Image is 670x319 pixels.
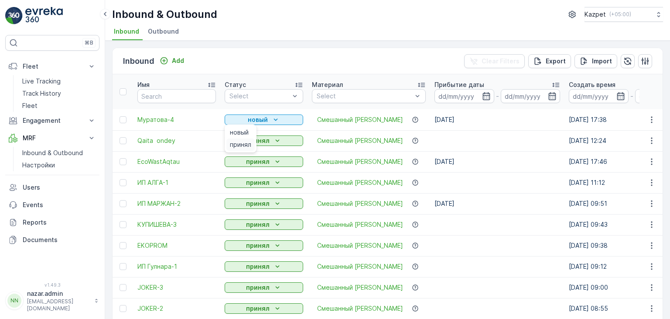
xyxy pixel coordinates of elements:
[225,114,303,125] button: новый
[317,262,403,271] a: Смешанный ПЭТ
[5,129,99,147] button: MRF
[7,294,21,308] div: NN
[137,136,216,145] a: Qaita ondey
[434,89,494,103] input: dd/mm/yyyy
[434,80,484,89] p: Прибытие даты
[22,161,55,170] p: Настройки
[574,54,617,68] button: Import
[501,89,561,103] input: dd/mm/yyyy
[317,304,403,313] a: Смешанный ПЭТ
[120,179,126,186] div: Toggle Row Selected
[546,57,566,66] p: Export
[317,283,403,292] span: Смешанный [PERSON_NAME]
[592,57,612,66] p: Import
[23,116,82,125] p: Engagement
[137,304,216,313] a: JOKER-2
[19,75,99,87] a: Live Tracking
[246,220,270,229] p: принял
[225,80,246,89] p: Статус
[5,196,99,214] a: Events
[482,57,520,66] p: Clear Filters
[22,77,61,86] p: Live Tracking
[317,241,403,250] a: Смешанный ПЭТ
[123,55,154,67] p: Inbound
[85,39,93,46] p: ⌘B
[246,283,270,292] p: принял
[317,157,403,166] a: Смешанный ПЭТ
[317,136,403,145] span: Смешанный [PERSON_NAME]
[569,80,615,89] p: Создать время
[148,27,179,36] span: Outbound
[246,136,270,145] p: принял
[248,115,268,124] p: новый
[630,91,633,101] p: -
[246,157,270,166] p: принял
[317,199,403,208] span: Смешанный [PERSON_NAME]
[5,179,99,196] a: Users
[137,199,216,208] span: ИП МАРЖАН-2
[137,283,216,292] a: JOKER-3
[317,178,403,187] a: Смешанный ПЭТ
[317,115,403,124] a: Смешанный ПЭТ
[317,220,403,229] a: Смешанный ПЭТ
[137,178,216,187] a: ИП АЛГА-1
[137,80,150,89] p: Имя
[225,125,256,153] ul: новый
[225,303,303,314] button: принял
[5,214,99,231] a: Reports
[137,115,216,124] a: Муратова-4
[317,178,403,187] span: Смешанный [PERSON_NAME]
[225,135,303,146] button: принял
[225,219,303,230] button: принял
[5,231,99,249] a: Documents
[27,298,90,312] p: [EMAIL_ADDRESS][DOMAIN_NAME]
[317,115,403,124] span: Смешанный [PERSON_NAME]
[19,159,99,171] a: Настройки
[317,136,403,145] a: Смешанный ПЭТ
[496,91,499,101] p: -
[19,147,99,159] a: Inbound & Outbound
[120,305,126,312] div: Toggle Row Selected
[137,241,216,250] a: EKOPROM
[120,137,126,144] div: Toggle Row Selected
[137,262,216,271] a: ИП Гулнара-1
[112,7,217,21] p: Inbound & Outbound
[230,128,249,137] span: новый
[23,201,96,209] p: Events
[229,92,290,101] p: Select
[23,62,82,71] p: Fleet
[246,241,270,250] p: принял
[246,262,270,271] p: принял
[137,89,216,103] input: Search
[430,109,564,130] td: [DATE]
[317,92,412,101] p: Select
[137,157,216,166] a: EcoWastAqtau
[120,200,126,207] div: Toggle Row Selected
[317,283,403,292] a: Смешанный ПЭТ
[430,193,564,214] td: [DATE]
[317,262,403,271] span: Смешанный [PERSON_NAME]
[19,87,99,100] a: Track History
[172,56,184,65] p: Add
[22,89,61,98] p: Track History
[5,282,99,288] span: v 1.49.3
[137,220,216,229] a: КУПИШЕВА-3
[19,100,99,112] a: Fleet
[5,7,23,24] img: logo
[5,58,99,75] button: Fleet
[120,263,126,270] div: Toggle Row Selected
[120,158,126,165] div: Toggle Row Selected
[120,221,126,228] div: Toggle Row Selected
[120,284,126,291] div: Toggle Row Selected
[317,157,403,166] span: Смешанный [PERSON_NAME]
[317,199,403,208] a: Смешанный ПЭТ
[585,7,663,22] button: Kazpet(+05:00)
